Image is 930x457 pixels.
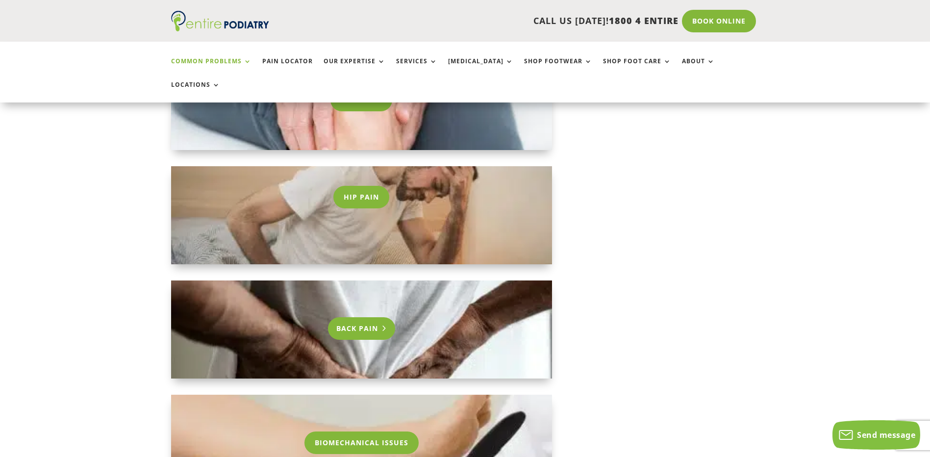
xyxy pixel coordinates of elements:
button: Send message [832,420,920,450]
a: Biomechanical Issues [304,432,419,454]
a: Our Expertise [324,58,385,79]
a: Services [396,58,437,79]
a: Locations [171,81,220,102]
a: Back Pain [328,317,395,340]
p: CALL US [DATE]! [307,15,679,27]
a: Entire Podiatry [171,24,269,33]
a: Pain Locator [262,58,313,79]
img: logo (1) [171,11,269,31]
a: Shop Foot Care [603,58,671,79]
span: Send message [857,430,915,440]
a: [MEDICAL_DATA] [448,58,513,79]
span: 1800 4 ENTIRE [609,15,679,26]
a: Shop Footwear [524,58,592,79]
a: About [682,58,715,79]
a: Book Online [682,10,756,32]
a: Hip Pain [333,186,389,208]
a: Common Problems [171,58,251,79]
